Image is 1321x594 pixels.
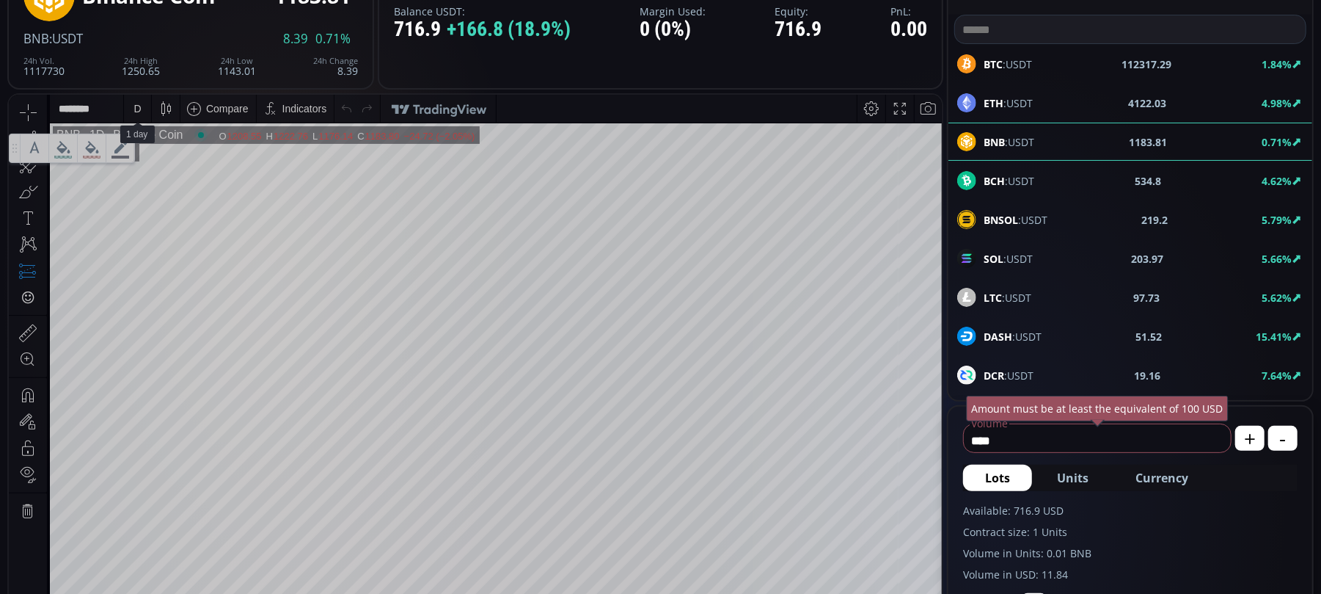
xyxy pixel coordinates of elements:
[48,34,72,47] div: BNB
[963,546,1298,561] label: Volume in Units: 0.01 BNB
[98,40,125,68] span: Border color
[218,57,256,65] div: 24h Low
[984,96,1003,110] b: ETH
[218,57,256,76] div: 1143.01
[984,329,1042,344] span: :USDT
[257,36,265,47] div: H
[984,330,1012,344] b: DASH
[356,36,391,47] div: 1183.80
[265,36,299,47] div: 1222.76
[197,8,240,20] div: Compare
[984,95,1033,111] span: :USDT
[1141,212,1168,228] b: 219.2
[186,34,199,47] div: Market open
[1135,469,1188,487] span: Currency
[304,36,310,47] div: L
[12,40,40,68] span: Text color
[219,36,253,47] div: 1208.55
[348,36,356,47] div: C
[984,291,1002,305] b: LTC
[963,465,1032,491] button: Lots
[1235,426,1265,451] button: +
[40,40,68,68] span: Profit Background Color
[985,469,1010,487] span: Lots
[13,196,25,210] div: 
[125,8,132,20] div: D
[1057,469,1088,487] span: Units
[447,18,571,41] span: +166.8 (18.9%)
[890,18,927,41] div: 0.00
[122,57,160,65] div: 24h High
[1135,329,1162,344] b: 51.52
[1262,252,1292,266] b: 5.66%
[1262,57,1292,71] b: 1.84%
[69,40,97,68] span: Stop Background Color
[1262,96,1292,110] b: 4.98%
[640,18,706,41] div: 0 (0%)
[1262,291,1292,305] b: 5.62%
[963,567,1298,582] label: Volume in USD: 11.84
[775,6,821,17] label: Equity:
[1262,174,1292,188] b: 4.62%
[1035,465,1110,491] button: Units
[283,32,308,46] span: 8.39
[313,57,358,76] div: 8.39
[1268,426,1298,451] button: -
[1131,251,1163,267] b: 203.97
[95,34,174,47] div: Binance Coin
[72,34,95,47] div: 1D
[274,8,318,20] div: Indicators
[1133,290,1160,305] b: 97.73
[984,369,1004,383] b: DCR
[963,503,1298,518] label: Available: 716.9 USD
[1128,95,1166,111] b: 4122.03
[1135,173,1161,189] b: 534.8
[315,32,351,46] span: 0.71%
[775,18,821,41] div: 716.9
[984,212,1047,228] span: :USDT
[1262,369,1292,383] b: 7.64%
[984,251,1033,267] span: :USDT
[984,368,1033,383] span: :USDT
[1256,330,1292,344] b: 15.41%
[23,57,65,76] div: 1117730
[395,36,466,47] div: −24.72 (−2.05%)
[310,36,344,47] div: 1176.14
[984,174,1005,188] b: BCH
[313,57,358,65] div: 24h Change
[394,6,571,17] label: Balance USDT:
[1262,213,1292,227] b: 5.79%
[967,396,1229,421] div: Amount must be at least the equivalent of 100 USD
[963,524,1298,540] label: Contract size: 1 Units
[984,57,1003,71] b: BTC
[23,30,49,47] span: BNB
[394,18,571,41] div: 716.9
[984,252,1003,266] b: SOL
[49,30,83,47] span: :USDT
[640,6,706,17] label: Margin Used:
[984,213,1018,227] b: BNSOL
[122,57,160,76] div: 1250.65
[1122,57,1172,72] b: 112317.29
[1135,368,1161,383] b: 19.16
[984,290,1031,305] span: :USDT
[23,57,65,65] div: 24h Vol.
[984,57,1032,72] span: :USDT
[1113,465,1210,491] button: Currency
[984,173,1034,189] span: :USDT
[890,6,927,17] label: PnL:
[211,36,219,47] div: O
